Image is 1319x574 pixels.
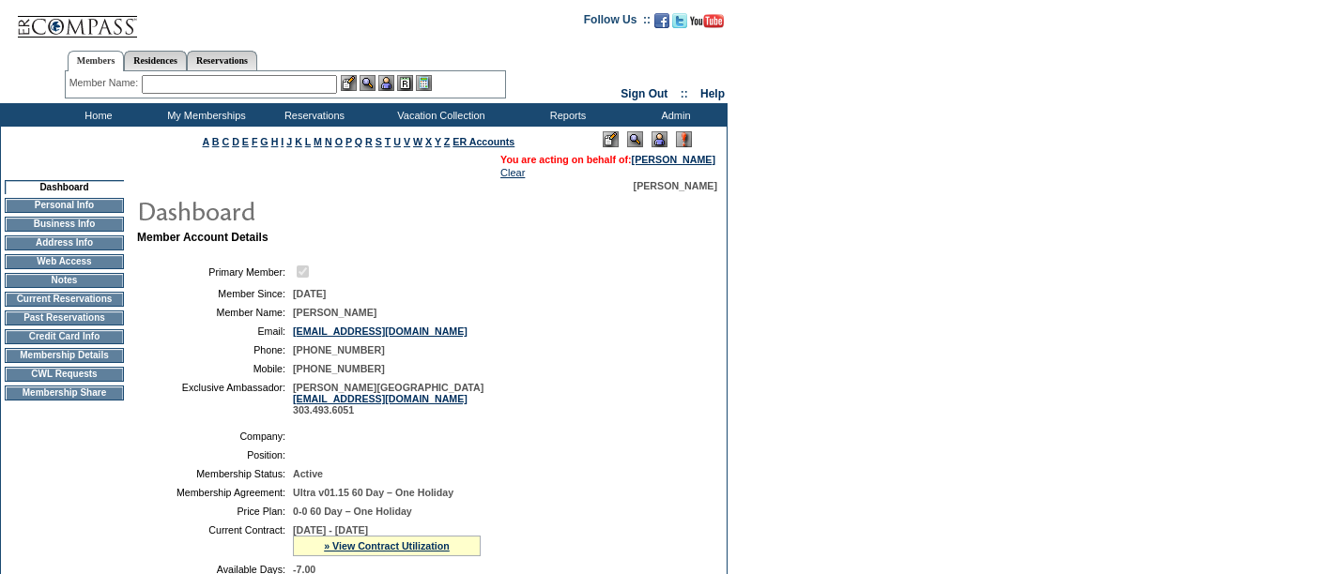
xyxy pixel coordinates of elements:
span: [PERSON_NAME] [634,180,717,191]
a: H [271,136,279,147]
td: Mobile: [145,363,285,374]
td: Primary Member: [145,263,285,280]
td: Phone: [145,344,285,355]
img: Become our fan on Facebook [654,13,669,28]
span: Active [293,468,323,479]
span: [PERSON_NAME][GEOGRAPHIC_DATA] 303.493.6051 [293,382,483,415]
a: » View Contract Utilization [324,540,450,551]
img: Follow us on Twitter [672,13,687,28]
img: Impersonate [652,131,667,147]
img: b_edit.gif [341,75,357,91]
a: K [295,136,302,147]
td: Follow Us :: [584,11,651,34]
div: Member Name: [69,75,142,91]
a: V [404,136,410,147]
td: Vacation Collection [366,103,512,127]
img: Edit Mode [603,131,619,147]
td: Credit Card Info [5,329,124,344]
td: Reservations [258,103,366,127]
td: Price Plan: [145,506,285,517]
a: R [365,136,373,147]
a: M [314,136,322,147]
a: Q [355,136,362,147]
a: Residences [124,51,187,70]
a: D [232,136,239,147]
a: L [305,136,311,147]
b: Member Account Details [137,231,268,244]
a: Z [444,136,451,147]
img: Subscribe to our YouTube Channel [690,14,724,28]
a: F [252,136,258,147]
span: [PHONE_NUMBER] [293,363,385,374]
a: G [260,136,268,147]
a: Subscribe to our YouTube Channel [690,19,724,30]
span: [DATE] - [DATE] [293,524,368,536]
img: View [360,75,376,91]
td: Home [42,103,150,127]
td: Membership Details [5,348,124,363]
a: I [281,136,284,147]
td: Past Reservations [5,310,124,325]
a: Clear [500,167,525,178]
a: Sign Out [621,87,667,100]
a: O [335,136,343,147]
a: U [393,136,401,147]
img: View Mode [627,131,643,147]
td: Address Info [5,235,124,250]
td: Current Reservations [5,292,124,307]
a: Y [435,136,441,147]
td: Personal Info [5,198,124,213]
td: Business Info [5,217,124,232]
td: Company: [145,430,285,442]
a: C [222,136,229,147]
a: T [385,136,391,147]
a: Help [700,87,725,100]
td: Membership Share [5,385,124,400]
img: Impersonate [378,75,394,91]
td: Reports [512,103,620,127]
td: Membership Status: [145,468,285,479]
span: [PERSON_NAME] [293,307,376,318]
td: Member Since: [145,288,285,299]
a: B [212,136,220,147]
span: Ultra v01.15 60 Day – One Holiday [293,487,453,498]
a: E [242,136,249,147]
a: P [345,136,352,147]
td: Current Contract: [145,524,285,556]
span: [PHONE_NUMBER] [293,344,385,355]
img: pgTtlDashboard.gif [136,191,512,229]
a: [EMAIL_ADDRESS][DOMAIN_NAME] [293,393,468,404]
td: Web Access [5,254,124,269]
img: Reservations [397,75,413,91]
a: W [413,136,422,147]
a: ER Accounts [452,136,514,147]
a: Follow us on Twitter [672,19,687,30]
td: My Memberships [150,103,258,127]
span: :: [681,87,688,100]
td: Membership Agreement: [145,487,285,498]
a: [PERSON_NAME] [632,154,715,165]
img: Log Concern/Member Elevation [676,131,692,147]
td: Notes [5,273,124,288]
a: N [325,136,332,147]
a: Become our fan on Facebook [654,19,669,30]
a: J [286,136,292,147]
a: A [203,136,209,147]
span: [DATE] [293,288,326,299]
span: 0-0 60 Day – One Holiday [293,506,412,517]
td: Email: [145,325,285,337]
td: Position: [145,449,285,461]
td: CWL Requests [5,367,124,382]
td: Dashboard [5,180,124,194]
span: You are acting on behalf of: [500,154,715,165]
a: Members [68,51,125,71]
td: Exclusive Ambassador: [145,382,285,415]
td: Member Name: [145,307,285,318]
a: Reservations [187,51,257,70]
td: Admin [620,103,728,127]
a: X [425,136,432,147]
a: S [376,136,382,147]
a: [EMAIL_ADDRESS][DOMAIN_NAME] [293,325,468,337]
img: b_calculator.gif [416,75,432,91]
